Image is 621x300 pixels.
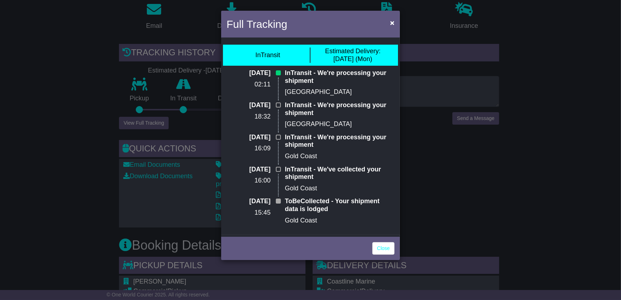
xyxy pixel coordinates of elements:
[285,166,394,181] p: InTransit - We've collected your shipment
[285,217,394,225] p: Gold Coast
[285,152,394,160] p: Gold Coast
[285,88,394,96] p: [GEOGRAPHIC_DATA]
[390,19,394,27] span: ×
[227,134,270,141] p: [DATE]
[227,145,270,152] p: 16:09
[227,101,270,109] p: [DATE]
[325,47,381,55] span: Estimated Delivery:
[285,197,394,213] p: ToBeCollected - Your shipment data is lodged
[285,120,394,128] p: [GEOGRAPHIC_DATA]
[227,69,270,77] p: [DATE]
[227,177,270,185] p: 16:00
[227,16,287,32] h4: Full Tracking
[227,81,270,89] p: 02:11
[387,15,398,30] button: Close
[372,242,394,255] a: Close
[227,209,270,217] p: 15:45
[285,134,394,149] p: InTransit - We're processing your shipment
[255,51,280,59] div: InTransit
[285,101,394,117] p: InTransit - We're processing your shipment
[325,47,381,63] div: [DATE] (Mon)
[227,113,270,121] p: 18:32
[227,197,270,205] p: [DATE]
[227,166,270,174] p: [DATE]
[285,185,394,192] p: Gold Coast
[285,69,394,85] p: InTransit - We're processing your shipment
